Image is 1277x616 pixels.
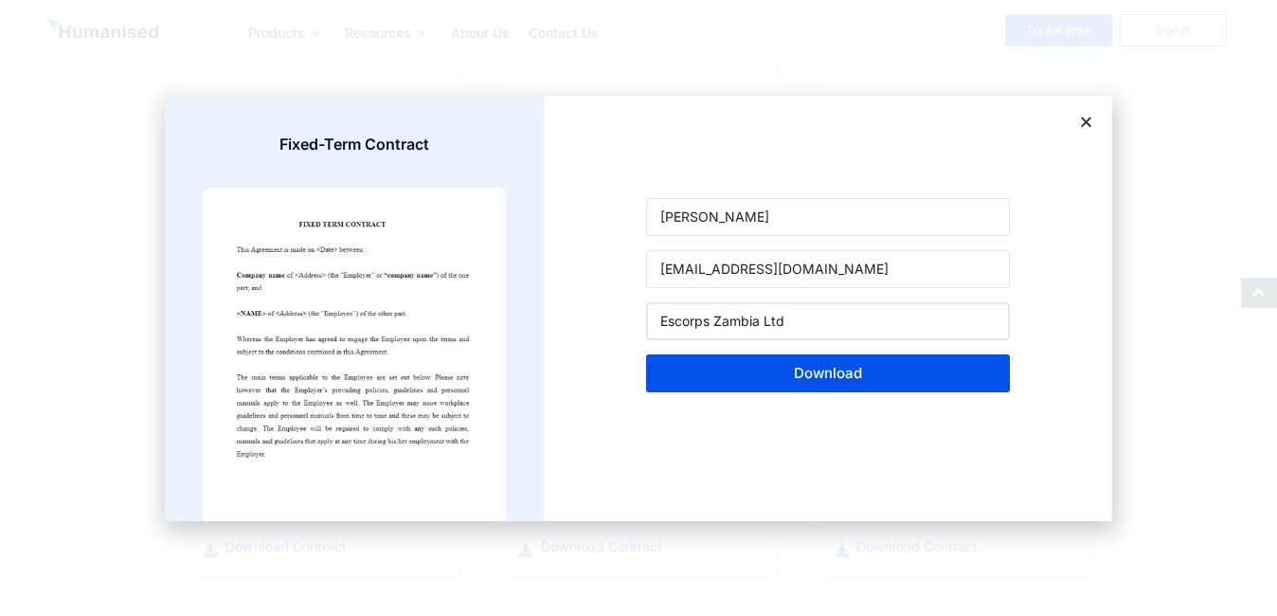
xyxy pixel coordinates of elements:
button: Download [646,354,1010,392]
input: Name [646,198,1010,236]
h3: Fixed-Term Contract [203,134,506,154]
span: Download [794,366,862,380]
input: Company Name [646,302,1010,340]
input: Email [646,250,1010,288]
